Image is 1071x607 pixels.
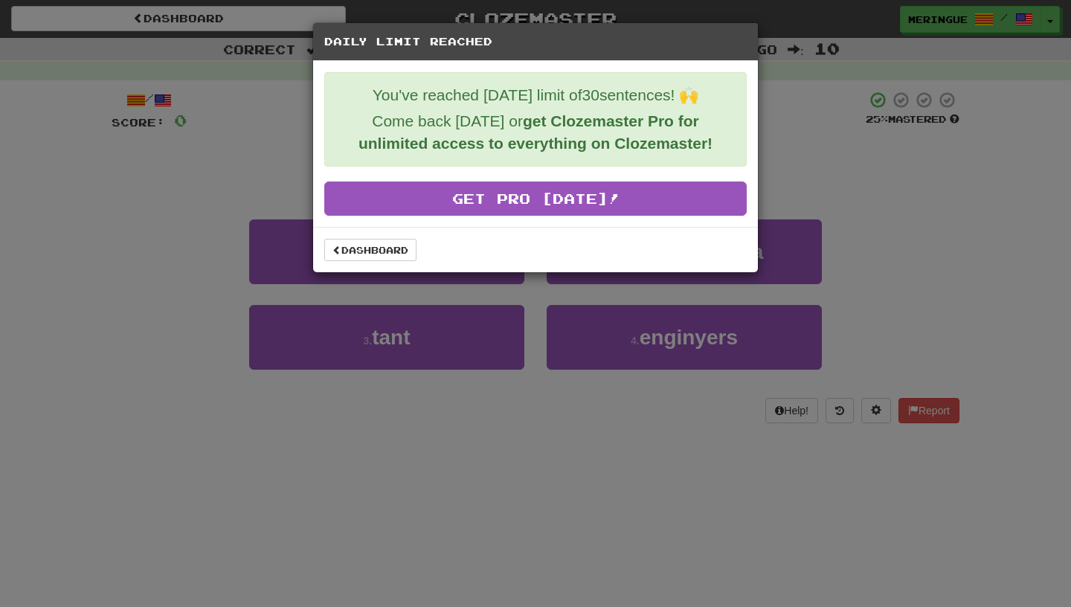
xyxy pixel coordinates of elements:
[324,34,747,49] h5: Daily Limit Reached
[324,239,416,261] a: Dashboard
[336,84,735,106] p: You've reached [DATE] limit of 30 sentences! 🙌
[358,112,713,152] strong: get Clozemaster Pro for unlimited access to everything on Clozemaster!
[324,182,747,216] a: Get Pro [DATE]!
[336,110,735,155] p: Come back [DATE] or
